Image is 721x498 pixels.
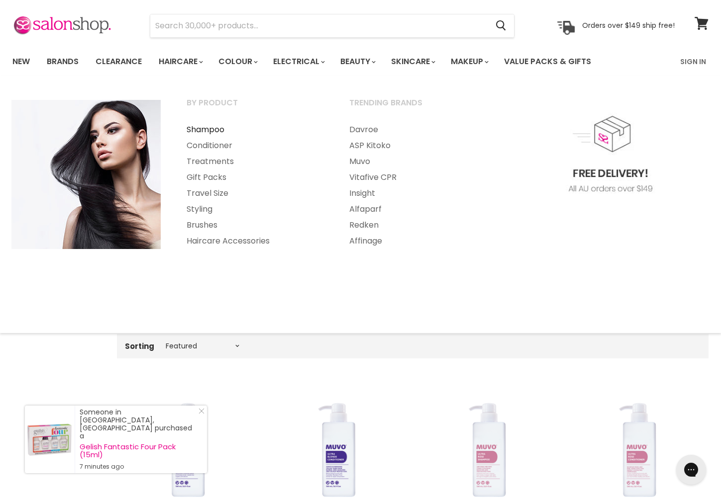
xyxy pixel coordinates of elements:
a: Alfaparf [337,201,498,217]
a: Davroe [337,122,498,138]
a: Brushes [174,217,335,233]
a: Gift Packs [174,169,335,185]
a: Haircare Accessories [174,233,335,249]
ul: Main menu [337,122,498,249]
a: Visit product page [25,406,75,473]
a: Styling [174,201,335,217]
a: Conditioner [174,138,335,154]
a: Brands [39,51,86,72]
a: New [5,51,37,72]
a: Beauty [333,51,382,72]
svg: Close Icon [199,408,205,414]
input: Search [150,14,488,37]
a: Treatments [174,154,335,169]
a: Colour [211,51,264,72]
p: Orders over $149 ship free! [582,21,675,30]
button: Search [488,14,514,37]
a: Clearance [88,51,149,72]
form: Product [150,14,515,38]
a: Insight [337,185,498,201]
a: Shampoo [174,122,335,138]
a: Trending Brands [337,95,498,120]
a: Skincare [384,51,441,72]
a: Haircare [151,51,209,72]
a: Muvo [337,154,498,169]
a: By Product [174,95,335,120]
a: ASP Kitoko [337,138,498,154]
small: 7 minutes ago [80,463,197,471]
ul: Main menu [174,122,335,249]
a: Redken [337,217,498,233]
label: Sorting [125,342,154,350]
a: Makeup [443,51,495,72]
a: Electrical [266,51,331,72]
a: Close Notification [195,408,205,418]
iframe: Gorgias live chat messenger [671,451,711,488]
a: Travel Size [174,185,335,201]
a: Vitafive CPR [337,169,498,185]
div: Someone in [GEOGRAPHIC_DATA], [GEOGRAPHIC_DATA] purchased a [80,408,197,471]
a: Sign In [674,51,712,72]
a: Gelish Fantastic Four Pack (15ml) [80,443,197,459]
ul: Main menu [5,47,636,76]
a: Affinage [337,233,498,249]
a: Value Packs & Gifts [497,51,599,72]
